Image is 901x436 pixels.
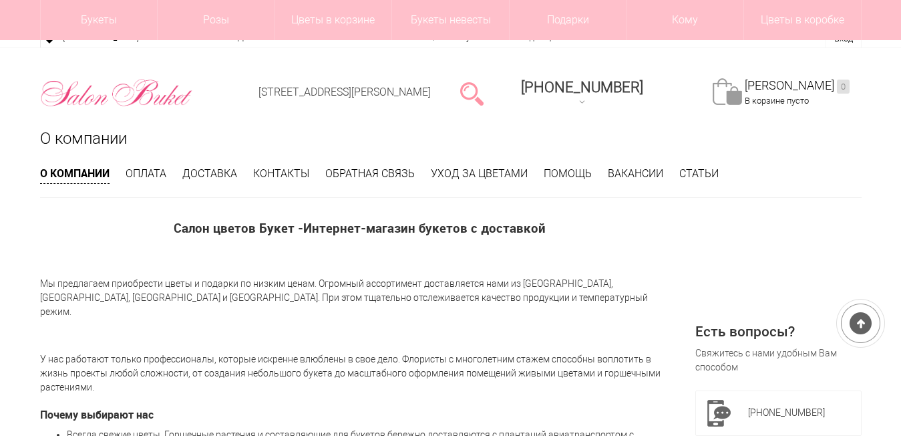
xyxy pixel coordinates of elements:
[40,126,862,150] h1: О компании
[745,96,809,106] span: В корзине пусто
[174,219,303,236] span: Салон цветов Букет -
[431,167,528,180] a: Уход за цветами
[608,167,663,180] a: Вакансии
[695,324,862,338] div: Есть вопросы?
[182,167,237,180] a: Доставка
[745,78,850,94] a: [PERSON_NAME]
[325,167,415,180] a: Обратная связь
[303,219,546,236] span: Интернет-магазин букетов с доставкой
[40,166,110,184] a: О компании
[253,167,309,180] a: Контакты
[679,167,719,180] a: Статьи
[837,80,850,94] ins: 0
[258,86,431,98] a: [STREET_ADDRESS][PERSON_NAME]
[544,167,592,180] a: Помощь
[748,407,825,418] span: [PHONE_NUMBER]
[40,76,193,110] img: Цветы Нижний Новгород
[126,167,166,180] a: Оплата
[521,79,643,96] span: [PHONE_NUMBER]
[40,243,679,352] p: Мы предлагаем приобрести цветы и подарки по низким ценам. Огромный ассортимент доставляется нами ...
[695,346,862,374] div: Свяжитесь с нами удобным Вам способом
[40,407,154,422] b: Почему выбирают нас
[40,352,679,395] p: У нас работают только профессионалы, которые искренне влюблены в свое дело. Флористы с многолетни...
[513,74,651,112] a: [PHONE_NUMBER]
